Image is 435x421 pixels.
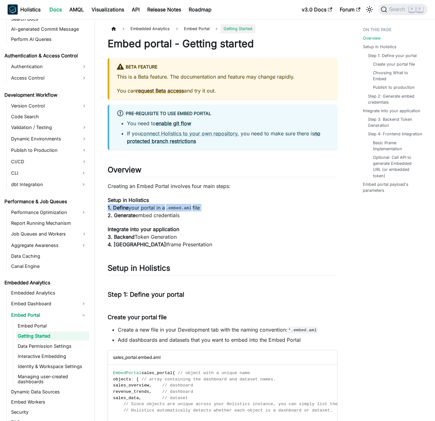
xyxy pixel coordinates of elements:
[108,24,337,33] nav: Breadcrumbs
[143,4,185,15] a: Release Notes
[387,7,409,12] span: Search
[16,342,89,351] a: Data Permission Settings
[373,140,420,152] a: Basic iframe Implementation
[3,278,89,287] a: Embedded Analytics
[3,51,89,60] a: Authentication & Access Control
[127,130,320,144] a: no protected branch restrictions
[9,207,78,217] a: Performance Optimization
[88,4,128,15] a: Visualizations
[9,134,89,144] a: Dynamic Environments
[108,212,136,218] strong: 2. Generate
[287,327,318,333] code: *.embed.aml
[156,120,191,126] a: enable git flow
[363,44,396,50] a: Setup in Holistics
[373,70,420,82] a: Choosing What to Embed
[108,197,149,203] strong: Setup in Holistics
[108,204,129,211] strong: 1. Define
[178,371,250,375] span: // object with a unique name
[108,24,120,33] a: Home page
[66,4,88,15] a: AMQL
[373,84,415,90] a: Publish to production
[123,408,333,413] span: // Holistics automatically detects whether each object is a dashboard or dataset.
[108,196,337,219] p: your portal in a file embed credentials
[113,396,139,400] span: sales_data
[9,157,89,167] a: CI/CD
[9,219,89,228] a: Report Running Mechanism
[373,61,415,67] a: Create your portal file
[368,116,423,128] a: Step 3: Backend Token Generation
[127,120,330,127] li: You need to
[298,4,336,15] a: v3.0 Docs
[162,389,193,394] span: // dashboard
[9,122,89,133] a: Validation / Testing
[9,252,89,261] a: Data Caching
[9,229,89,239] a: Job Queues and Workers
[117,73,330,81] p: This is a Beta feature. The documentation and feature may change rapidly.
[108,37,337,50] h1: Embed portal - Getting started
[117,110,330,118] div: Pre-requisite to use Embed Portal
[108,225,337,248] p: Token Generation Iframe Presentation
[162,396,188,400] span: // dataset
[113,371,142,375] span: EmbedPortal
[78,207,89,217] button: Expand sidebar category 'Performance Optimization'
[9,25,89,34] a: AI-generated Commit Message
[16,362,89,371] a: Identity & Workspace Settings
[16,372,89,386] a: Managing user-created dashboards
[108,291,337,299] h3: Step 1: Define your portal
[78,168,89,178] button: Expand sidebar category 'CLI'
[118,336,337,344] li: Add dashboards and datasets that you want to embed into the Embed Portal
[78,179,89,190] button: Expand sidebar category 'dbt Integration'
[117,87,330,94] p: You can and try it out.
[149,389,152,394] span: ,
[20,6,41,13] b: Holistics
[363,181,425,193] a: Embed portal payload's parameters
[136,87,184,94] a: request Beta access
[363,35,381,41] a: Overview
[165,205,192,211] code: .embed.aml
[128,4,143,15] a: API
[373,154,420,179] a: Optional: Call API to generate Embedded URL (or embedded token)
[78,299,89,309] button: Expand sidebar category 'Embed Dashboard'
[113,389,149,394] span: revenue_trends
[9,168,78,178] a: CLI
[108,234,135,240] strong: 3. Backend
[173,371,175,375] span: {
[108,314,337,321] h4: Create your portal file
[9,387,89,396] a: Dynamic Data Sources
[368,93,423,105] a: Step 2: Generate embed credentials
[127,130,330,145] li: If you , you need to make sure there is
[185,4,215,15] a: Roadmap
[108,182,337,190] p: Creating an Embed Portal involves four main steps:
[113,377,131,382] span: objects
[9,62,89,72] a: Authentication
[108,226,179,232] strong: Integrate into your application
[181,24,213,33] a: Embed Portal
[220,24,255,33] span: Getting Started
[108,263,337,275] h2: Setup in Holistics
[139,396,142,400] span: ,
[142,377,276,382] span: // array containing the dashboard and dataset names.
[108,241,166,248] strong: 4. [GEOGRAPHIC_DATA]
[16,332,89,340] a: Getting Started
[9,262,89,271] a: Canal Engine
[9,408,89,417] a: Security
[9,179,78,190] a: dbt Integration
[9,101,89,111] a: Version Control
[108,350,337,365] div: sales_portal.embed.aml
[113,383,149,388] span: sales_overview
[136,377,139,382] span: [
[16,352,89,361] a: Interactive Embedding
[8,4,41,15] a: HolisticsHolistics
[3,197,89,206] a: Performance & Job Queues
[9,73,89,83] a: Access Control
[142,371,173,375] span: sales_portal
[409,6,415,12] kbd: ⌘
[16,321,89,330] a: Embed Portal
[127,24,173,33] span: Embedded Analytics
[9,240,78,250] a: Aggregate Awareness
[78,310,89,320] button: Collapse sidebar category 'Embed Portal'
[184,26,210,31] span: Embed Portal
[368,53,417,59] a: Step 1: Define your portal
